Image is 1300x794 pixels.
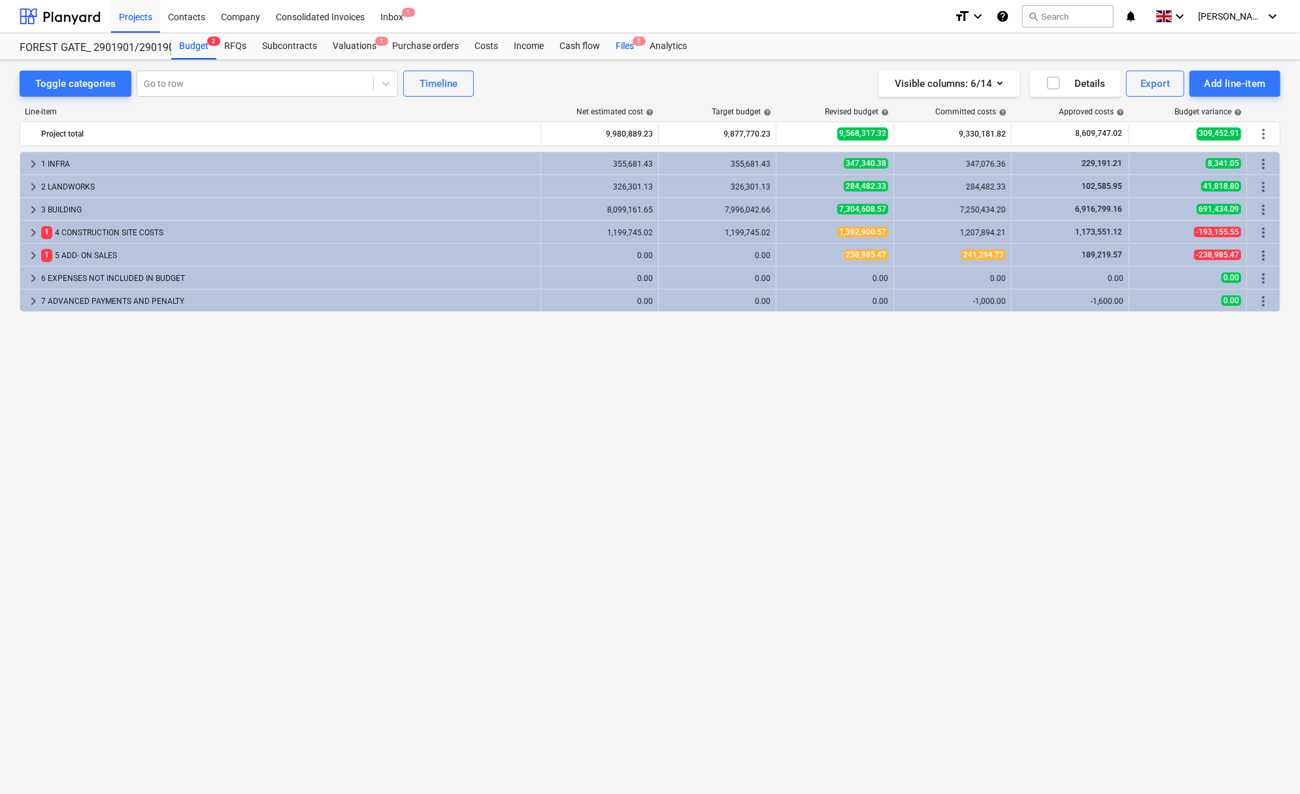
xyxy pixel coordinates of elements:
[899,124,1006,144] div: 9,330,181.82
[552,33,608,59] a: Cash flow
[216,33,254,59] div: RFQs
[1028,11,1039,22] span: search
[712,107,771,116] div: Target budget
[642,33,695,59] a: Analytics
[1256,156,1271,172] span: More actions
[467,33,506,59] a: Costs
[506,33,552,59] a: Income
[935,107,1007,116] div: Committed costs
[1256,248,1271,263] span: More actions
[664,159,771,169] div: 355,681.43
[20,107,542,116] div: Line-item
[41,176,535,197] div: 2 LANDWORKS
[664,124,771,144] div: 9,877,770.23
[41,154,535,174] div: 1 INFRA
[664,205,771,214] div: 7,996,042.66
[1222,295,1241,306] span: 0.00
[643,108,654,116] span: help
[1222,273,1241,283] span: 0.00
[608,33,642,59] a: Files5
[1194,250,1241,260] span: -238,985.47
[878,108,889,116] span: help
[1046,75,1105,92] div: Details
[1074,205,1124,214] span: 6,916,799.16
[375,37,388,46] span: 1
[25,293,41,309] span: keyboard_arrow_right
[664,251,771,260] div: 0.00
[403,71,474,97] button: Timeline
[899,159,1006,169] div: 347,076.36
[41,249,52,261] span: 1
[171,33,216,59] div: Budget
[254,33,325,59] a: Subcontracts
[171,33,216,59] a: Budget2
[25,156,41,172] span: keyboard_arrow_right
[384,33,467,59] a: Purchase orders
[1080,250,1124,259] span: 189,219.57
[546,124,653,144] div: 9,980,889.23
[664,182,771,191] div: 326,301.13
[899,274,1006,283] div: 0.00
[879,71,1020,97] button: Visible columns:6/14
[899,205,1006,214] div: 7,250,434.20
[325,33,384,59] div: Valuations
[844,181,888,191] span: 284,482.33
[1030,71,1121,97] button: Details
[844,158,888,169] span: 347,340.38
[1172,8,1188,24] i: keyboard_arrow_down
[41,199,535,220] div: 3 BUILDING
[546,159,653,169] div: 355,681.43
[899,228,1006,237] div: 1,207,894.21
[1126,71,1185,97] button: Export
[41,291,535,312] div: 7 ADVANCED PAYMENTS AND PENALTY
[41,226,52,239] span: 1
[1080,182,1124,191] span: 102,585.95
[207,37,220,46] span: 2
[25,225,41,240] span: keyboard_arrow_right
[1256,293,1271,309] span: More actions
[35,75,116,92] div: Toggle categories
[970,8,986,24] i: keyboard_arrow_down
[1080,159,1124,168] span: 229,191.21
[608,33,642,59] div: Files
[1256,126,1271,142] span: More actions
[576,107,654,116] div: Net estimated cost
[1204,75,1266,92] div: Add line-item
[895,75,1004,92] div: Visible columns : 6/14
[41,268,535,289] div: 6 EXPENSES NOT INCLUDED IN BUDGET
[961,250,1006,260] span: 241,294.73
[761,108,771,116] span: help
[1059,107,1124,116] div: Approved costs
[1256,271,1271,286] span: More actions
[1256,225,1271,240] span: More actions
[1256,179,1271,195] span: More actions
[20,41,156,55] div: FOREST GATE_ 2901901/2901902/2901903
[782,297,888,306] div: 0.00
[664,297,771,306] div: 0.00
[25,202,41,218] span: keyboard_arrow_right
[664,274,771,283] div: 0.00
[325,33,384,59] a: Valuations1
[1114,108,1124,116] span: help
[844,250,888,260] span: 238,985.47
[546,205,653,214] div: 8,099,161.65
[837,204,888,214] span: 7,304,608.57
[1194,227,1241,237] span: -193,155.55
[1124,8,1137,24] i: notifications
[996,108,1007,116] span: help
[633,37,646,46] span: 5
[1141,75,1171,92] div: Export
[402,8,415,17] span: 1
[1074,128,1124,139] span: 8,609,747.02
[1175,107,1242,116] div: Budget variance
[782,274,888,283] div: 0.00
[1235,731,1300,794] iframe: Chat Widget
[1197,204,1241,214] span: 691,434.09
[25,271,41,286] span: keyboard_arrow_right
[41,124,535,144] div: Project total
[996,8,1009,24] i: Knowledge base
